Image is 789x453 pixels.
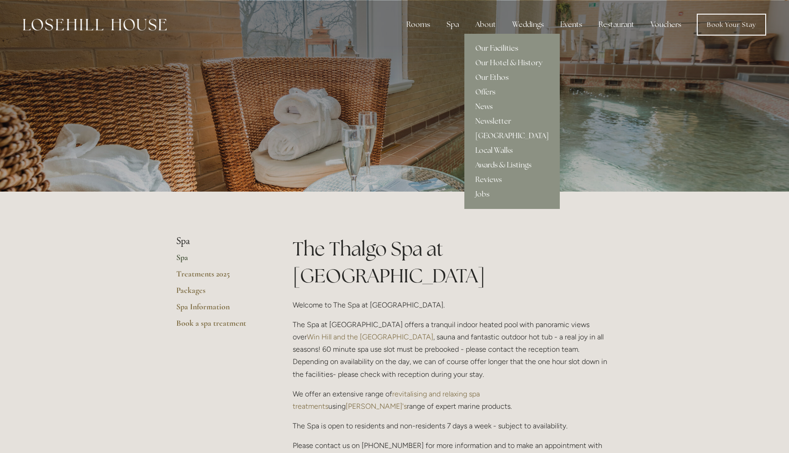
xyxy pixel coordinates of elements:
[553,16,589,34] div: Events
[176,285,263,302] a: Packages
[439,16,466,34] div: Spa
[176,318,263,334] a: Book a spa treatment
[176,252,263,269] a: Spa
[176,269,263,285] a: Treatments 2025
[464,172,560,187] a: Reviews
[293,235,613,289] h1: The Thalgo Spa at [GEOGRAPHIC_DATA]
[468,16,503,34] div: About
[293,299,613,311] p: Welcome to The Spa at [GEOGRAPHIC_DATA].
[464,143,560,158] a: Local Walks
[293,318,613,380] p: The Spa at [GEOGRAPHIC_DATA] offers a tranquil indoor heated pool with panoramic views over , sau...
[23,19,167,31] img: Losehill House
[464,85,560,99] a: Offers
[464,41,560,56] a: Our Facilities
[464,70,560,85] a: Our Ethos
[464,114,560,129] a: Newsletter
[643,16,689,34] a: Vouchers
[307,333,433,341] a: Win Hill and the [GEOGRAPHIC_DATA]
[464,158,560,172] a: Awards & Listings
[346,402,407,411] a: [PERSON_NAME]'s
[505,16,551,34] div: Weddings
[293,388,613,412] p: We offer an extensive range of using range of expert marine products.
[464,129,560,143] a: [GEOGRAPHIC_DATA]
[464,56,560,70] a: Our Hotel & History
[176,302,263,318] a: Spa Information
[293,420,613,432] p: The Spa is open to residents and non-residents 7 days a week - subject to availability.
[464,99,560,114] a: News
[399,16,437,34] div: Rooms
[176,235,263,247] li: Spa
[591,16,642,34] div: Restaurant
[464,187,560,202] a: Jobs
[697,14,766,36] a: Book Your Stay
